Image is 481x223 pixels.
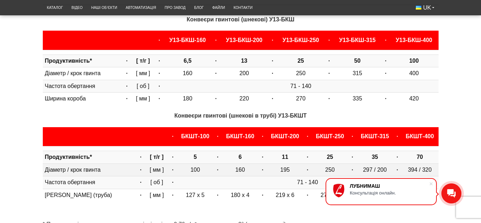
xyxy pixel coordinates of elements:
[333,93,382,105] td: 335
[311,189,348,201] td: 273 х 8
[396,154,398,160] strong: ·
[217,167,218,173] strong: ·
[272,37,273,43] strong: ·
[352,167,353,173] strong: ·
[271,133,299,139] b: БКШТ-200
[176,189,214,201] td: 127 х 5
[416,154,423,160] b: 70
[298,58,304,64] b: 25
[401,164,438,176] td: 394 / 320
[328,70,330,76] strong: ·
[226,37,262,43] b: У13-БКШ-200
[45,154,92,160] b: Продуктивність*
[217,192,218,198] strong: ·
[333,67,382,80] td: 315
[307,192,308,198] strong: ·
[241,58,247,64] b: 13
[272,58,273,64] strong: ·
[276,93,325,105] td: 270
[221,164,259,176] td: 160
[385,58,386,64] strong: ·
[406,133,434,139] b: БКШТ-400
[372,154,378,160] b: 35
[239,154,242,160] b: 6
[266,164,303,176] td: 195
[158,95,160,102] strong: ·
[215,58,216,64] strong: ·
[262,154,263,160] strong: ·
[356,164,393,176] td: 297 / 200
[352,133,353,139] strong: ·
[194,154,197,160] b: 5
[160,2,190,14] a: Про завод
[43,80,123,92] td: Частота обертання
[361,133,389,139] b: БКШТ-315
[172,154,173,160] strong: ·
[217,133,218,139] strong: ·
[354,58,360,64] b: 50
[158,83,160,89] strong: ·
[140,167,141,173] strong: ·
[163,67,212,80] td: 160
[217,154,218,160] strong: ·
[350,190,429,196] div: Консультація онлайн.
[136,58,150,64] b: [ т/г ]
[282,37,319,43] b: У13-БКШ-250
[43,189,137,201] td: [PERSON_NAME] (труба)
[184,58,191,64] b: 6,5
[145,189,169,201] td: [ мм ]
[45,58,92,64] b: Продуктивність*
[43,67,123,80] td: Діаметр / крок гвинта
[163,80,439,92] td: 71 - 140
[221,189,259,201] td: 180 х 4
[126,83,127,89] strong: ·
[311,164,348,176] td: 250
[43,2,67,14] a: Каталог
[158,37,160,43] strong: ·
[350,183,429,189] div: ЛУБНИМАШ
[339,37,375,43] b: У13-БКШ-315
[411,2,439,14] button: UK
[190,2,208,14] a: Блог
[215,95,216,102] strong: ·
[158,58,160,64] strong: ·
[307,154,308,160] strong: ·
[186,16,294,22] strong: Конвеєри гвинтові (шнекові) У13-БКШ
[87,2,122,14] a: Наші об’єкти
[145,164,169,176] td: [ мм ]
[140,192,141,198] strong: ·
[385,95,386,102] strong: ·
[385,70,386,76] strong: ·
[176,176,438,189] td: 71 - 140
[307,133,308,139] strong: ·
[423,4,431,12] span: UK
[131,67,155,80] td: [ мм ]
[126,58,127,64] strong: ·
[43,93,123,105] td: Ширина короба
[220,93,268,105] td: 220
[145,176,169,189] td: [ об ]
[131,93,155,105] td: [ мм ]
[328,37,330,43] strong: ·
[181,133,209,139] b: БКШТ-100
[396,37,432,43] b: У13-БКШ-400
[43,176,137,189] td: Частота обертання
[140,154,141,160] strong: ·
[208,2,229,14] a: Файли
[220,67,268,80] td: 200
[262,192,263,198] strong: ·
[226,133,254,139] b: БКШТ-160
[172,167,173,173] strong: ·
[215,70,216,76] strong: ·
[266,189,303,201] td: 219 х 6
[122,2,160,14] a: Автоматизація
[328,95,330,102] strong: ·
[67,2,87,14] a: Відео
[416,6,421,10] img: Українська
[262,133,263,139] strong: ·
[172,133,173,139] strong: ·
[327,154,333,160] b: 25
[150,154,164,160] b: [ т/г ]
[126,70,127,76] strong: ·
[140,179,141,185] strong: ·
